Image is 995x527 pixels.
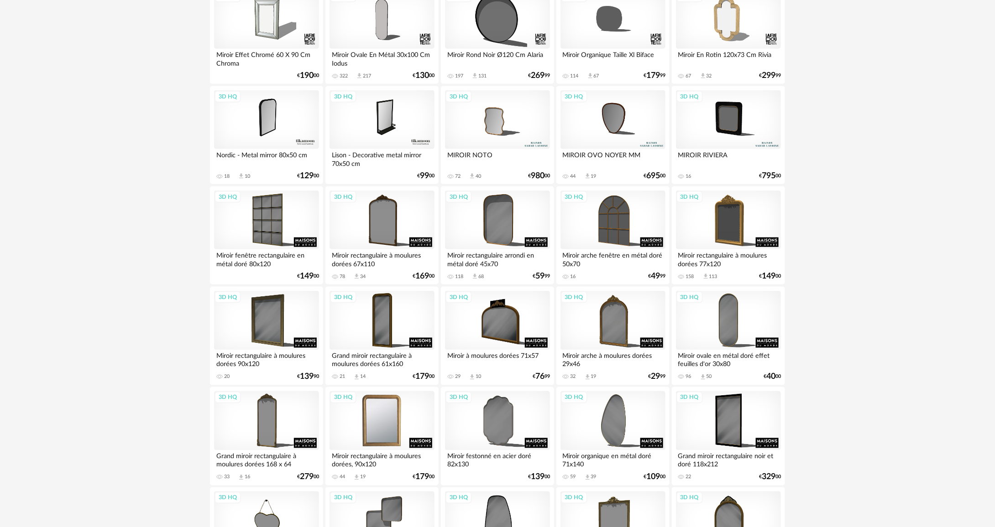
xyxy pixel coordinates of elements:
[353,474,360,481] span: Download icon
[591,374,597,380] div: 19
[646,72,660,79] span: 179
[325,86,439,185] a: 3D HQ Lison - Decorative metal mirror 70x50 cm €9900
[556,186,670,285] a: 3D HQ Miroir arche fenêtre en métal doré 50x70 16 €4999
[531,474,545,480] span: 139
[644,72,665,79] div: € 99
[535,374,545,380] span: 76
[413,374,435,380] div: € 00
[561,492,587,504] div: 3D HQ
[648,273,665,279] div: € 99
[340,274,345,280] div: 78
[455,274,463,280] div: 118
[297,173,319,179] div: € 00
[533,273,550,279] div: € 99
[445,492,472,504] div: 3D HQ
[584,374,591,381] span: Download icon
[455,73,463,79] div: 197
[340,374,345,380] div: 21
[214,450,319,469] div: Grand miroir rectangulaire à moulures dorées 168 x 64
[556,287,670,385] a: 3D HQ Miroir arche à moulures dorées 29x46 32 Download icon 19 €2999
[415,72,429,79] span: 130
[441,86,554,185] a: 3D HQ MIROIR NOTO 72 Download icon 40 €98000
[238,173,245,180] span: Download icon
[300,273,314,279] span: 149
[676,149,781,167] div: MIROIR RIVIERA
[210,287,323,385] a: 3D HQ Miroir rectangulaire à moulures dorées 90x120 20 €13990
[224,374,230,380] div: 20
[709,274,717,280] div: 113
[325,387,439,486] a: 3D HQ Miroir rectangulaire à moulures dorées, 90x120 44 Download icon 19 €17900
[646,173,660,179] span: 695
[445,249,550,268] div: Miroir rectangulaire arrondi en métal doré 45x70
[330,492,356,504] div: 3D HQ
[676,49,781,67] div: Miroir En Rotin 120x73 Cm Rivia
[214,149,319,167] div: Nordic - Metal mirror 80x50 cm
[300,374,314,380] span: 139
[700,72,707,79] span: Download icon
[415,374,429,380] span: 179
[360,474,366,480] div: 19
[560,249,665,268] div: Miroir arche fenêtre en métal doré 50x70
[571,474,576,480] div: 59
[478,73,487,79] div: 131
[330,350,435,368] div: Grand miroir rectangulaire à moulures dorées 61x160
[340,73,348,79] div: 322
[591,173,597,180] div: 19
[224,474,230,480] div: 33
[445,291,472,303] div: 3D HQ
[441,186,554,285] a: 3D HQ Miroir rectangulaire arrondi en métal doré 45x70 118 Download icon 68 €5999
[672,86,785,185] a: 3D HQ MIROIR RIVIERA 16 €79500
[215,91,241,103] div: 3D HQ
[759,273,781,279] div: € 00
[469,374,476,381] span: Download icon
[441,287,554,385] a: 3D HQ Miroir à moulures dorées 71x57 29 Download icon 10 €7699
[676,450,781,469] div: Grand miroir rectangulaire noir et doré 118x212
[676,392,703,403] div: 3D HQ
[330,49,435,67] div: Miroir Ovale En Métal 30x100 Cm Iodus
[584,474,591,481] span: Download icon
[560,49,665,67] div: Miroir Organique Taille Xl Biface
[215,492,241,504] div: 3D HQ
[560,350,665,368] div: Miroir arche à moulures dorées 29x46
[707,73,712,79] div: 32
[556,387,670,486] a: 3D HQ Miroir organique en métal doré 71x140 59 Download icon 39 €10900
[676,249,781,268] div: Miroir rectangulaire à moulures dorées 77x120
[245,173,250,180] div: 10
[762,173,775,179] span: 795
[672,387,785,486] a: 3D HQ Grand miroir rectangulaire noir et doré 118x212 22 €32900
[469,173,476,180] span: Download icon
[417,173,435,179] div: € 00
[672,287,785,385] a: 3D HQ Miroir ovale en métal doré effet feuilles d'or 30x80 96 Download icon 50 €4000
[644,173,665,179] div: € 00
[478,274,484,280] div: 68
[330,450,435,469] div: Miroir rectangulaire à moulures dorées, 90x120
[587,72,594,79] span: Download icon
[455,173,461,180] div: 72
[245,474,250,480] div: 16
[445,49,550,67] div: Miroir Rond Noir Ø120 Cm Alaria
[533,374,550,380] div: € 99
[363,73,371,79] div: 217
[445,191,472,203] div: 3D HQ
[560,450,665,469] div: Miroir organique en métal doré 71x140
[214,249,319,268] div: Miroir fenêtre rectangulaire en métal doré 80x120
[471,72,478,79] span: Download icon
[471,273,478,280] span: Download icon
[531,173,545,179] span: 980
[300,72,314,79] span: 190
[238,474,245,481] span: Download icon
[686,173,691,180] div: 16
[300,474,314,480] span: 279
[297,374,319,380] div: € 90
[297,273,319,279] div: € 00
[702,273,709,280] span: Download icon
[528,72,550,79] div: € 99
[571,374,576,380] div: 32
[528,474,550,480] div: € 00
[353,273,360,280] span: Download icon
[476,374,481,380] div: 10
[445,450,550,469] div: Miroir festonné en acier doré 82x130
[676,492,703,504] div: 3D HQ
[707,374,712,380] div: 50
[646,474,660,480] span: 109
